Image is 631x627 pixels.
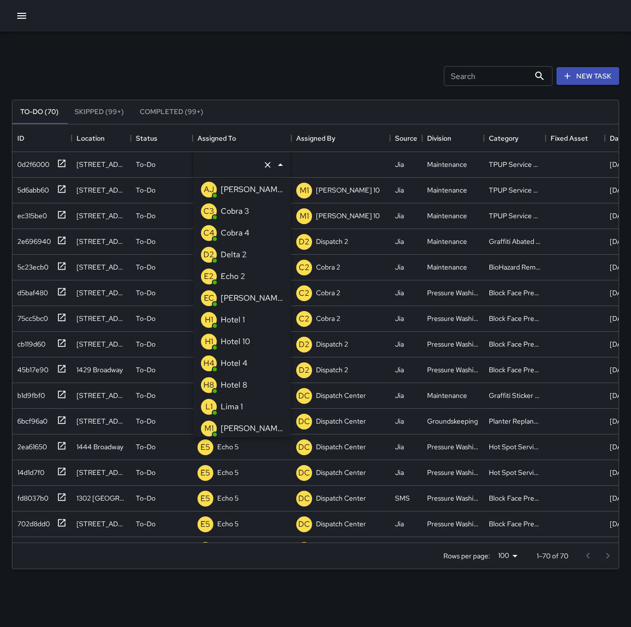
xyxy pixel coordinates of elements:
button: New Task [556,67,619,85]
div: Maintenance [427,262,467,272]
div: Jia [395,468,404,477]
div: 1900 Telegraph Avenue [77,339,126,349]
p: Dispatch 2 [316,365,348,375]
button: To-Do (70) [12,100,67,124]
div: ID [12,124,72,152]
div: 80 Grand Avenue [77,519,126,529]
div: ec315be0 [13,207,47,221]
p: EC [204,292,214,304]
p: Cobra 2 [316,313,340,323]
p: Hotel 10 [221,336,250,348]
div: 14d1d7f0 [13,464,44,477]
div: Assigned By [291,124,390,152]
div: Groundskeeping [427,416,478,426]
p: E5 [200,493,210,505]
p: Dispatch Center [316,519,366,529]
button: Clear [261,158,275,172]
p: E2 [204,271,214,282]
div: 1302 Broadway [77,493,126,503]
p: AJ [204,184,214,196]
p: Lima 1 [221,401,243,413]
p: C2 [299,313,310,325]
div: 1444 Broadway [77,442,123,452]
p: C2 [299,287,310,299]
p: Rows per page: [443,551,490,561]
div: Block Face Pressure Washed [489,519,541,529]
div: Pressure Washing [427,442,479,452]
p: [PERSON_NAME] [221,184,283,196]
div: Block Face Pressure Washed [489,493,541,503]
div: Source [395,124,417,152]
p: DC [298,441,310,453]
div: Location [77,124,105,152]
p: H8 [203,379,214,391]
div: Division [427,124,451,152]
div: Planter Replanted [489,416,541,426]
div: 702d8dd0 [13,515,50,529]
p: 1–70 of 70 [537,551,568,561]
div: Maintenance [427,159,467,169]
p: To-Do [136,493,156,503]
div: 100 [494,549,521,563]
div: 1221 Broadway [77,288,126,298]
p: H4 [203,357,214,369]
div: Assigned To [193,124,291,152]
p: Hotel 1 [221,314,245,326]
div: Pressure Washing [427,519,479,529]
p: L1 [205,401,213,413]
div: ID [17,124,24,152]
div: 45b17e90 [13,361,48,375]
div: fd8037b0 [13,489,48,503]
p: Dispatch Center [316,468,366,477]
p: Delta 2 [221,249,247,261]
div: Maintenance [427,391,467,400]
div: Jia [395,211,404,221]
p: M1 [204,423,214,434]
p: To-Do [136,288,156,298]
p: E5 [200,467,210,479]
p: D2 [299,364,310,376]
div: Graffiti Abated Large [489,236,541,246]
p: [PERSON_NAME] 10 [316,185,380,195]
div: Jia [395,236,404,246]
div: Jia [395,519,404,529]
p: [PERSON_NAME] [221,292,283,304]
p: Cobra 3 [221,205,249,217]
p: Cobra 4 [221,227,249,239]
div: 400 21st Street [77,211,126,221]
p: C2 [299,262,310,274]
p: Echo 2 [221,271,245,282]
div: 393 13th Street [77,159,126,169]
div: Jia [395,339,404,349]
div: Graffiti Sticker Abated Small [489,391,541,400]
div: 6bcf96a0 [13,412,47,426]
div: Maintenance [427,185,467,195]
div: 1601 San Pablo Avenue [77,313,126,323]
div: Maintenance [427,236,467,246]
p: Echo 5 [217,493,238,503]
p: To-Do [136,262,156,272]
p: H1 [205,336,213,348]
p: Hotel 4 [221,357,247,369]
div: 5d6abb60 [13,181,49,195]
p: D2 [299,236,310,248]
p: [PERSON_NAME] 10 [316,211,380,221]
div: 230 Bay Place [77,236,126,246]
div: TPUP Service Requested [489,185,541,195]
div: Hot Spot Serviced [489,442,541,452]
div: cb119d60 [13,335,45,349]
p: To-Do [136,391,156,400]
p: DC [298,416,310,428]
div: Pressure Washing [427,468,479,477]
p: M1 [300,210,309,222]
div: Fixed Asset [551,124,588,152]
p: H1 [205,314,213,326]
button: Completed (99+) [132,100,211,124]
div: 1429 Broadway [77,365,123,375]
p: To-Do [136,313,156,323]
p: Echo 5 [217,519,238,529]
div: Block Face Pressure Washed [489,288,541,298]
div: d0b069e0 [13,541,51,554]
div: Jia [395,159,404,169]
div: Location [72,124,131,152]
